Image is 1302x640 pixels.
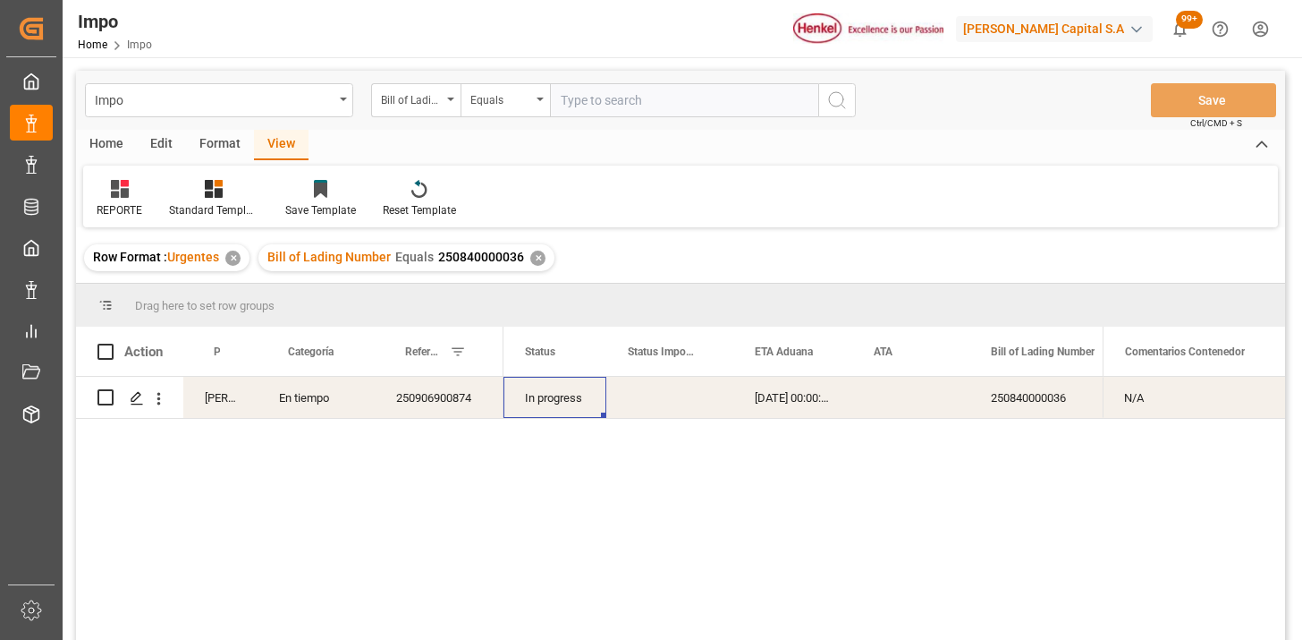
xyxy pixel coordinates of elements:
span: Equals [395,250,434,264]
span: Status Importación [628,346,696,358]
div: Action [124,344,163,360]
div: Impo [78,8,152,35]
span: Row Format : [93,250,167,264]
div: Press SPACE to select this row. [1103,377,1285,419]
div: ✕ [530,251,545,266]
span: ATA [874,346,892,358]
div: [PERSON_NAME] Capital S.A [956,16,1153,42]
div: Home [76,130,137,160]
div: REPORTE [97,202,142,218]
button: Save [1151,83,1276,117]
button: open menu [371,83,461,117]
button: open menu [461,83,550,117]
span: Persona responsable de seguimiento [214,346,220,358]
span: Urgentes [167,250,219,264]
div: Bill of Lading Number [381,88,442,108]
span: Bill of Lading Number [991,346,1095,358]
div: 250840000036 [969,377,1148,418]
div: Format [186,130,254,160]
button: [PERSON_NAME] Capital S.A [956,12,1160,46]
input: Type to search [550,83,818,117]
span: Categoría [288,346,334,358]
div: En tiempo [258,377,375,418]
div: Press SPACE to select this row. [76,377,503,419]
span: Bill of Lading Number [267,250,391,264]
div: [DATE] 00:00:00 [733,377,852,418]
div: Equals [470,88,531,108]
div: Impo [95,88,334,110]
img: Henkel%20logo.jpg_1689854090.jpg [793,13,943,45]
button: show 100 new notifications [1160,9,1200,49]
span: Comentarios Contenedor [1125,346,1245,358]
span: 250840000036 [438,250,524,264]
div: [PERSON_NAME] [183,377,258,418]
div: Edit [137,130,186,160]
button: search button [818,83,856,117]
div: ✕ [225,251,241,266]
div: N/A [1103,377,1285,418]
div: 250906900874 [375,377,503,418]
span: Status [525,346,555,358]
div: In progress [503,377,606,418]
span: Referencia Leschaco [405,346,443,358]
span: Drag here to set row groups [135,299,275,312]
div: Standard Templates [169,202,258,218]
button: Help Center [1200,9,1240,49]
div: Save Template [285,202,356,218]
div: Reset Template [383,202,456,218]
div: View [254,130,309,160]
button: open menu [85,83,353,117]
a: Home [78,38,107,51]
span: ETA Aduana [755,346,813,358]
span: Ctrl/CMD + S [1190,116,1242,130]
span: 99+ [1176,11,1203,29]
